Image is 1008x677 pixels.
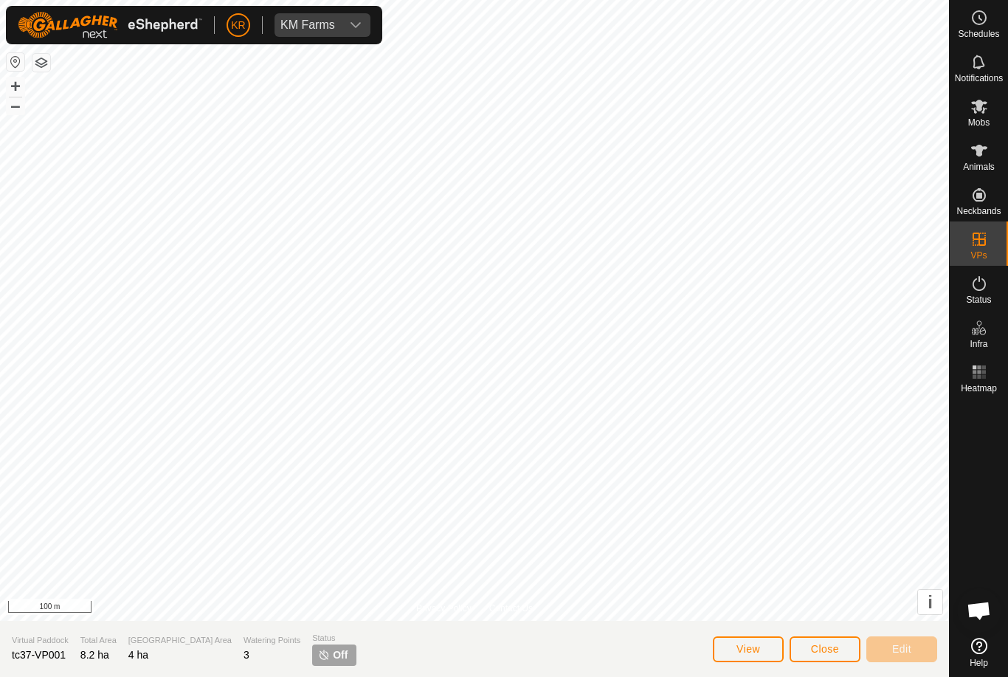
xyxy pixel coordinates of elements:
span: Virtual Paddock [12,634,69,647]
span: Edit [892,643,911,655]
span: Infra [970,340,987,348]
div: KM Farms [280,19,335,31]
button: Close [790,636,860,662]
img: Gallagher Logo [18,12,202,38]
span: 8.2 ha [80,649,109,661]
a: Help [950,632,1008,673]
button: – [7,97,24,114]
span: Neckbands [956,207,1001,216]
button: Map Layers [32,54,50,72]
button: + [7,78,24,95]
span: Status [966,295,991,304]
span: Help [970,659,988,667]
button: Reset Map [7,53,24,71]
span: tc37-VP001 [12,649,66,661]
span: Off [333,647,348,663]
button: i [918,590,942,614]
span: 3 [244,649,249,661]
span: i [928,592,933,612]
span: Animals [963,162,995,171]
span: [GEOGRAPHIC_DATA] Area [128,634,232,647]
span: Total Area [80,634,117,647]
a: Privacy Policy [416,602,472,615]
span: 4 ha [128,649,148,661]
button: View [713,636,784,662]
span: Mobs [968,118,990,127]
span: Status [312,632,356,645]
span: VPs [970,251,987,260]
a: Contact Us [489,602,533,615]
div: Open chat [957,588,1001,633]
span: Notifications [955,74,1003,83]
span: Heatmap [961,384,997,393]
span: Close [811,643,839,655]
span: Watering Points [244,634,300,647]
span: View [736,643,760,655]
div: dropdown trigger [341,13,370,37]
span: KR [231,18,245,33]
span: Schedules [958,30,999,38]
span: KM Farms [275,13,341,37]
img: turn-off [318,649,330,661]
button: Edit [866,636,937,662]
